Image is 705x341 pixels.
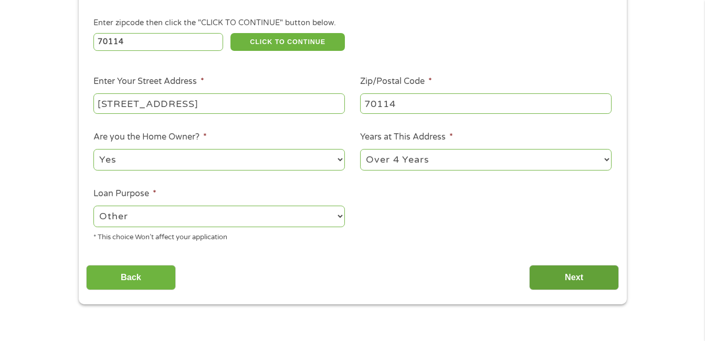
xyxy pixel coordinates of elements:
[360,76,432,87] label: Zip/Postal Code
[93,132,207,143] label: Are you the Home Owner?
[93,229,345,243] div: * This choice Won’t affect your application
[93,17,611,29] div: Enter zipcode then click the "CLICK TO CONTINUE" button below.
[93,93,345,113] input: 1 Main Street
[93,76,204,87] label: Enter Your Street Address
[86,265,176,291] input: Back
[360,132,453,143] label: Years at This Address
[230,33,345,51] button: CLICK TO CONTINUE
[93,33,223,51] input: Enter Zipcode (e.g 01510)
[93,188,156,199] label: Loan Purpose
[529,265,619,291] input: Next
